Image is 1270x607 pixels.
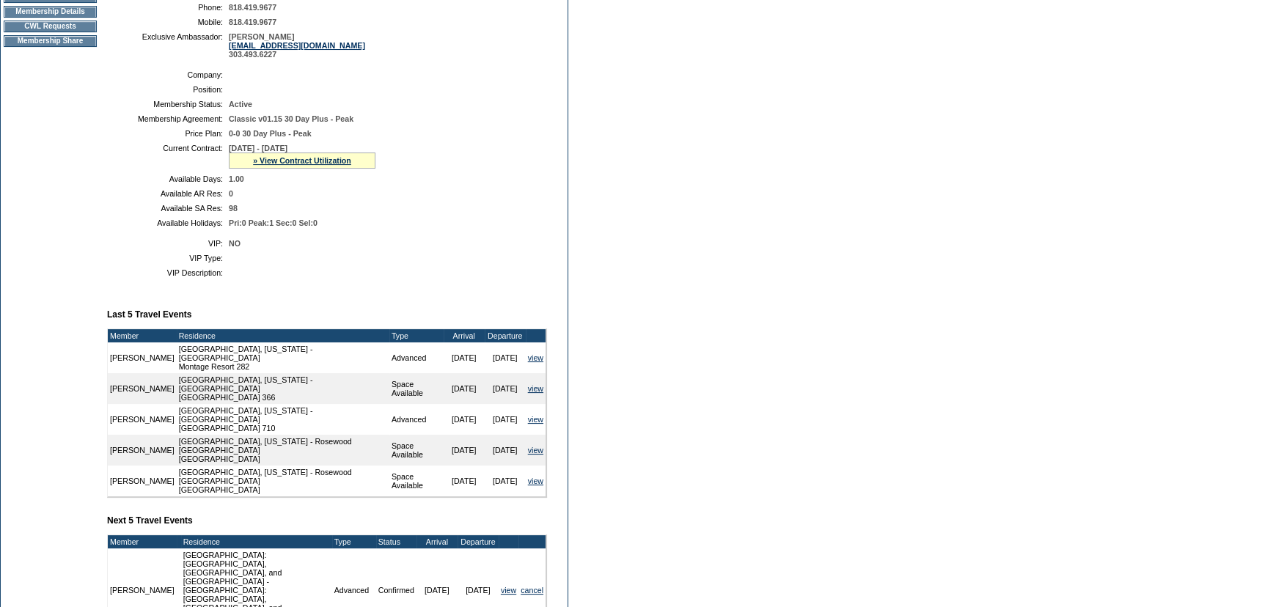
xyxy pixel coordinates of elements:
a: view [501,586,516,595]
span: Active [229,100,252,108]
td: Membership Details [4,6,97,18]
td: [DATE] [485,404,526,435]
td: [PERSON_NAME] [108,342,177,373]
td: Advanced [389,404,444,435]
td: [GEOGRAPHIC_DATA], [US_STATE] - [GEOGRAPHIC_DATA] [GEOGRAPHIC_DATA] 366 [177,373,389,404]
td: Membership Share [4,35,97,47]
td: VIP Type: [113,254,223,262]
td: Type [332,535,376,548]
td: [GEOGRAPHIC_DATA], [US_STATE] - [GEOGRAPHIC_DATA] [GEOGRAPHIC_DATA] 710 [177,404,389,435]
td: Membership Agreement: [113,114,223,123]
span: NO [229,239,241,248]
td: Space Available [389,435,444,466]
a: view [528,446,543,455]
td: [GEOGRAPHIC_DATA], [US_STATE] - [GEOGRAPHIC_DATA] Montage Resort 282 [177,342,389,373]
a: » View Contract Utilization [253,156,351,165]
td: Space Available [389,466,444,496]
td: Membership Status: [113,100,223,108]
td: Phone: [113,3,223,12]
span: 0-0 30 Day Plus - Peak [229,129,312,138]
td: Current Contract: [113,144,223,169]
td: [PERSON_NAME] [108,466,177,496]
td: Member [108,329,177,342]
span: 0 [229,189,233,198]
td: Available Days: [113,174,223,183]
span: Classic v01.15 30 Day Plus - Peak [229,114,353,123]
td: [PERSON_NAME] [108,373,177,404]
a: view [528,415,543,424]
td: [GEOGRAPHIC_DATA], [US_STATE] - Rosewood [GEOGRAPHIC_DATA] [GEOGRAPHIC_DATA] [177,435,389,466]
td: VIP Description: [113,268,223,277]
td: Residence [177,329,389,342]
td: [DATE] [444,466,485,496]
td: [DATE] [485,342,526,373]
td: [DATE] [444,404,485,435]
span: [PERSON_NAME] 303.493.6227 [229,32,365,59]
td: Arrival [444,329,485,342]
td: Available AR Res: [113,189,223,198]
span: Pri:0 Peak:1 Sec:0 Sel:0 [229,218,317,227]
td: Member [108,535,177,548]
a: view [528,353,543,362]
td: Available Holidays: [113,218,223,227]
td: [GEOGRAPHIC_DATA], [US_STATE] - Rosewood [GEOGRAPHIC_DATA] [GEOGRAPHIC_DATA] [177,466,389,496]
a: view [528,477,543,485]
td: CWL Requests [4,21,97,32]
td: VIP: [113,239,223,248]
td: Space Available [389,373,444,404]
span: 98 [229,204,238,213]
td: Position: [113,85,223,94]
td: Departure [485,329,526,342]
td: Status [376,535,416,548]
td: Company: [113,70,223,79]
a: [EMAIL_ADDRESS][DOMAIN_NAME] [229,41,365,50]
span: 818.419.9677 [229,3,276,12]
td: Residence [181,535,332,548]
td: Arrival [416,535,458,548]
a: cancel [521,586,543,595]
span: [DATE] - [DATE] [229,144,287,152]
td: Exclusive Ambassador: [113,32,223,59]
td: Mobile: [113,18,223,26]
td: [DATE] [444,342,485,373]
span: 818.419.9677 [229,18,276,26]
td: Departure [458,535,499,548]
td: Type [389,329,444,342]
td: [PERSON_NAME] [108,404,177,435]
td: [DATE] [444,373,485,404]
span: 1.00 [229,174,244,183]
td: [DATE] [485,373,526,404]
b: Last 5 Travel Events [107,309,191,320]
td: Available SA Res: [113,204,223,213]
td: Advanced [389,342,444,373]
td: [DATE] [444,435,485,466]
td: [DATE] [485,435,526,466]
td: [DATE] [485,466,526,496]
td: Price Plan: [113,129,223,138]
td: [PERSON_NAME] [108,435,177,466]
a: view [528,384,543,393]
b: Next 5 Travel Events [107,515,193,526]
